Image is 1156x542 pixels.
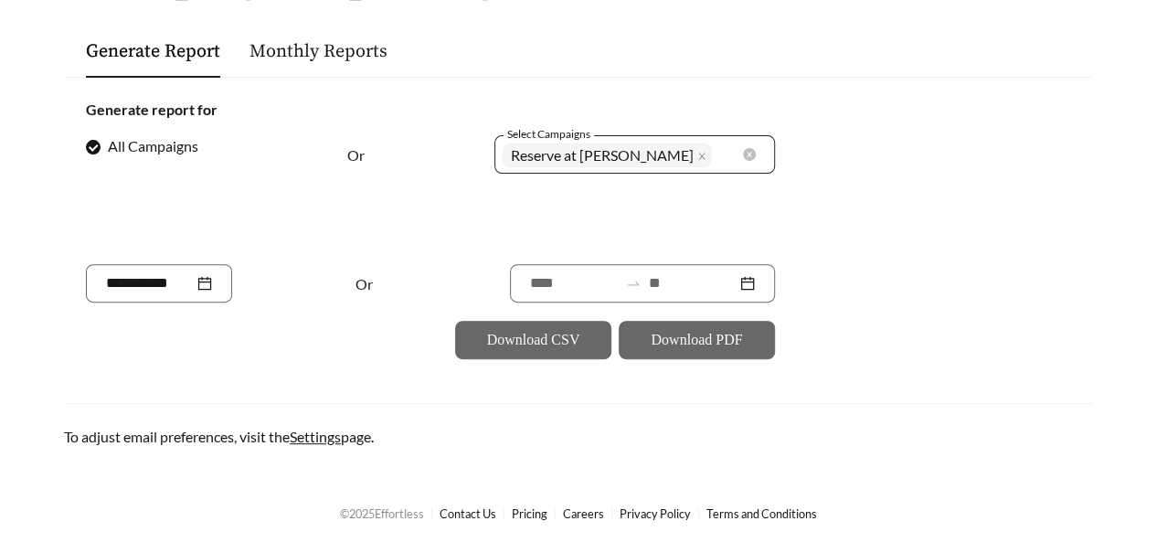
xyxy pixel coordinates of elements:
button: Download CSV [455,321,611,359]
span: close-circle [743,148,756,161]
a: Contact Us [440,506,496,521]
a: Privacy Policy [620,506,691,521]
a: Settings [290,428,341,445]
a: Pricing [512,506,547,521]
a: Generate Report [86,40,220,63]
span: © 2025 Effortless [340,506,424,521]
span: Or [347,146,365,164]
span: to [625,275,642,292]
a: Careers [563,506,604,521]
span: Or [355,275,373,292]
a: Monthly Reports [249,40,387,63]
strong: Generate report for [86,101,217,118]
button: Download PDF [619,321,775,359]
span: Reserve at [PERSON_NAME] [511,144,694,166]
span: swap-right [625,275,642,292]
span: To adjust email preferences, visit the page. [64,428,374,445]
span: close [697,152,706,162]
a: Terms and Conditions [706,506,817,521]
span: All Campaigns [101,135,206,157]
span: Reserve at Ashley Lake [503,143,711,167]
